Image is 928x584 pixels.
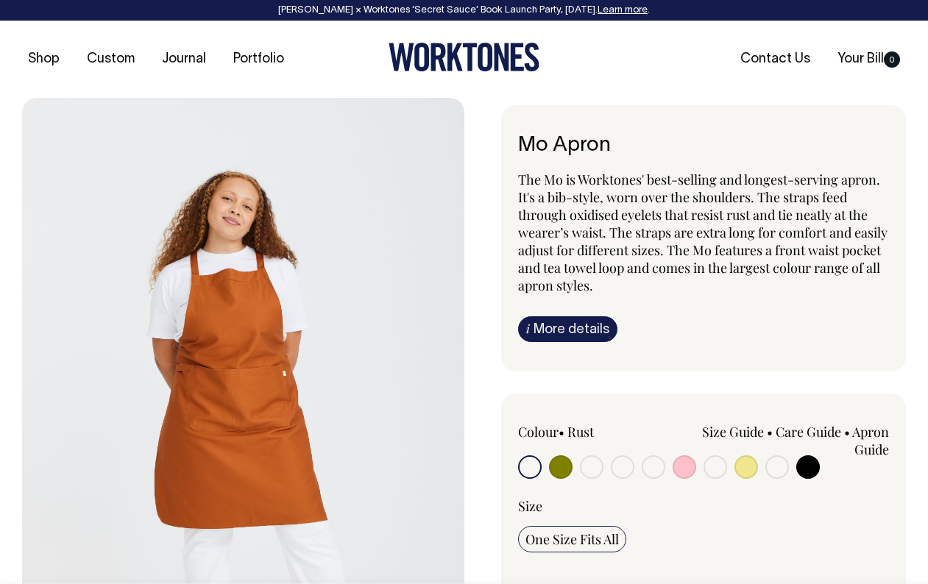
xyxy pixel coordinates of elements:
div: Colour [518,423,667,441]
h6: Mo Apron [518,135,890,157]
a: Custom [81,47,141,71]
span: One Size Fits All [525,530,619,548]
label: Rust [567,423,594,441]
span: • [844,423,850,441]
a: Portfolio [227,47,290,71]
a: Your Bill0 [832,47,906,71]
a: Journal [156,47,212,71]
input: One Size Fits All [518,526,626,552]
a: Shop [22,47,65,71]
div: Size [518,497,890,515]
a: Contact Us [734,47,816,71]
a: Learn more [598,6,648,15]
a: Size Guide [702,423,764,441]
span: i [526,321,530,336]
a: iMore details [518,316,617,342]
span: 0 [884,51,900,68]
span: • [559,423,564,441]
span: The Mo is Worktones' best-selling and longest-serving apron. It's a bib-style, worn over the shou... [518,171,888,294]
span: • [767,423,773,441]
div: [PERSON_NAME] × Worktones ‘Secret Sauce’ Book Launch Party, [DATE]. . [15,5,913,15]
a: Care Guide [776,423,841,441]
a: Apron Guide [852,423,889,458]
